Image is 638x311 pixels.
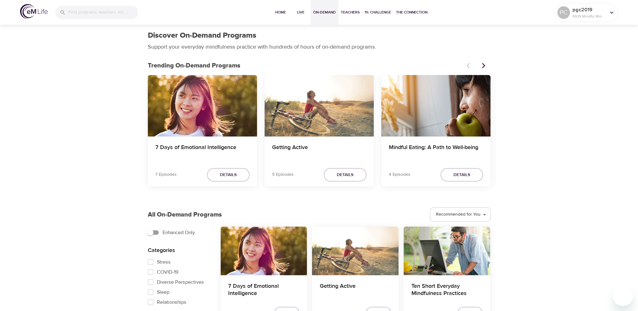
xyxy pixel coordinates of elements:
[207,168,249,182] button: Details
[441,168,483,182] button: Details
[337,171,353,179] span: Details
[155,144,249,159] h4: 7 Days of Emotional Intelligence
[312,227,399,275] button: Getting Active
[157,298,186,306] span: Relationships
[365,9,391,16] span: 1% Challenge
[389,171,410,178] p: 4 Episodes
[613,286,633,306] iframe: Button to launch messaging window
[220,171,237,179] span: Details
[157,268,178,276] span: COVID-19
[155,171,177,178] p: 7 Episodes
[148,31,256,40] h1: Discover On-Demand Programs
[319,283,391,298] h4: Getting Active
[272,144,366,159] h4: Getting Active
[148,75,257,137] button: 7 Days of Emotional Intelligence
[273,9,288,16] span: Home
[313,9,336,16] span: On-Demand
[163,229,195,236] span: Enhanced Only
[381,75,491,137] button: Mindful Eating: A Path to Well-being
[293,9,308,16] span: Live
[228,283,300,298] h4: 7 Days of Emotional Intelligence
[324,168,366,182] button: Details
[453,171,470,179] span: Details
[572,13,606,19] p: 8939 Mindful Minutes
[341,9,360,16] span: Teachers
[148,61,463,70] p: Trending On-Demand Programs
[157,278,204,286] span: Diverse Perspectives
[148,210,222,219] p: All On-Demand Programs
[148,43,383,51] p: Support your everyday mindfulness practice with hundreds of hours of on-demand programs.
[396,9,427,16] span: The Connection
[411,283,483,298] h4: Ten Short Everyday Mindfulness Practices
[389,144,483,159] h4: Mindful Eating: A Path to Well-being
[221,227,307,275] button: 7 Days of Emotional Intelligence
[68,6,138,19] input: Find programs, teachers, etc...
[157,288,169,296] span: Sleep
[572,6,606,13] p: pgc2019
[557,6,570,19] div: PC
[20,4,48,19] img: logo
[265,75,374,137] button: Getting Active
[148,246,211,255] p: Categories
[272,171,294,178] p: 5 Episodes
[404,227,490,275] button: Ten Short Everyday Mindfulness Practices
[477,59,491,72] button: Next items
[157,258,171,266] span: Stress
